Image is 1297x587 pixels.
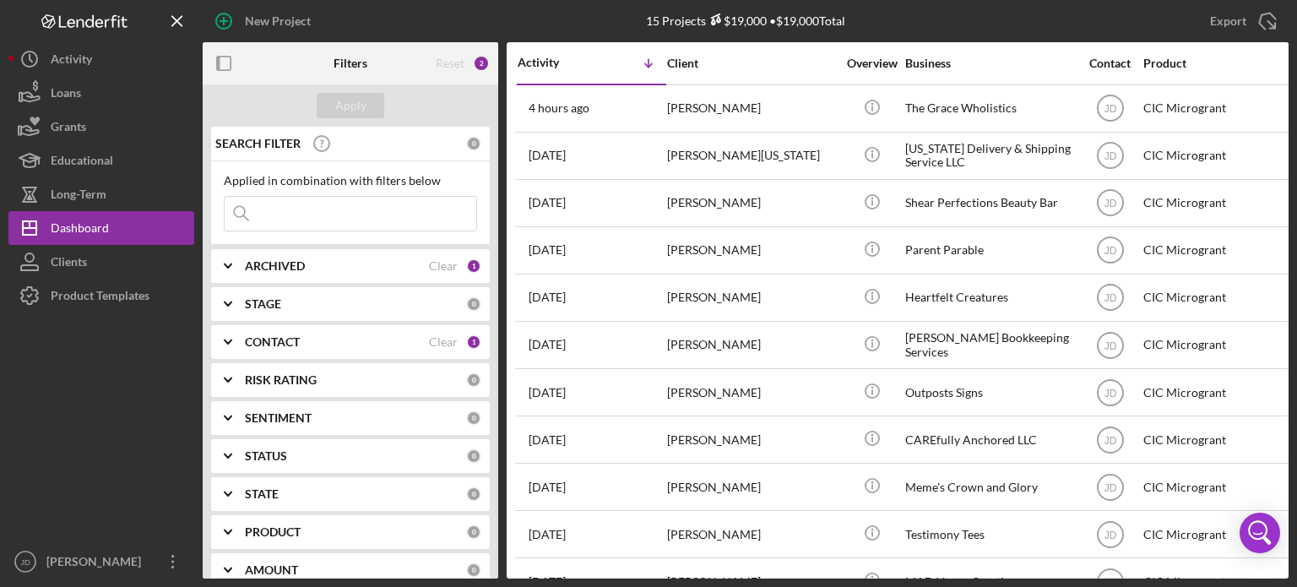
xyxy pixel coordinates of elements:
b: STATUS [245,449,287,463]
div: 0 [466,486,481,502]
button: Product Templates [8,279,194,313]
div: [PERSON_NAME] [667,465,836,509]
text: JD [1104,150,1116,162]
text: JD [1104,245,1116,257]
div: 0 [466,410,481,426]
div: 0 [466,136,481,151]
text: JD [1104,529,1116,541]
div: [PERSON_NAME] [667,417,836,462]
text: JD [1104,292,1116,304]
div: [PERSON_NAME] [42,545,152,583]
div: 15 Projects • $19,000 Total [646,14,845,28]
time: 2025-10-14 15:23 [529,101,589,115]
div: [PERSON_NAME] [667,181,836,226]
b: SEARCH FILTER [215,137,301,150]
div: Business [905,57,1074,70]
div: 0 [466,372,481,388]
time: 2025-09-25 19:21 [529,433,566,447]
div: Reset [436,57,464,70]
div: Activity [51,42,92,80]
div: Shear Perfections Beauty Bar [905,181,1074,226]
text: JD [20,557,30,567]
text: JD [1104,481,1116,493]
button: New Project [203,4,328,38]
div: Applied in combination with filters below [224,174,477,188]
div: CAREfully Anchored LLC [905,417,1074,462]
b: Filters [334,57,367,70]
b: SENTIMENT [245,411,312,425]
div: 0 [466,296,481,312]
div: 1 [466,258,481,274]
div: Loans [51,76,81,114]
text: JD [1104,387,1116,399]
div: [US_STATE] Delivery & Shipping Service LLC [905,133,1074,178]
b: AMOUNT [245,563,298,577]
div: [PERSON_NAME] [667,370,836,415]
text: JD [1104,198,1116,209]
div: Heartfelt Creatures [905,275,1074,320]
time: 2025-09-04 20:44 [529,528,566,541]
text: JD [1104,340,1116,351]
time: 2025-10-02 01:21 [529,243,566,257]
div: [PERSON_NAME] [667,228,836,273]
time: 2025-09-25 19:31 [529,386,566,399]
div: Grants [51,110,86,148]
button: Loans [8,76,194,110]
text: JD [1104,434,1116,446]
b: RISK RATING [245,373,317,387]
time: 2025-10-06 20:45 [529,196,566,209]
div: Parent Parable [905,228,1074,273]
button: Dashboard [8,211,194,245]
div: 0 [466,524,481,540]
div: Activity [518,56,592,69]
div: The Grace Wholistics [905,86,1074,131]
text: JD [1104,103,1116,115]
b: STAGE [245,297,281,311]
div: [PERSON_NAME] Bookkeeping Services [905,323,1074,367]
div: Outposts Signs [905,370,1074,415]
div: Product Templates [51,279,149,317]
div: Testimony Tees [905,512,1074,557]
button: Clients [8,245,194,279]
div: 2 [473,55,490,72]
b: PRODUCT [245,525,301,539]
div: Client [667,57,836,70]
time: 2025-09-26 19:21 [529,338,566,351]
div: [PERSON_NAME] [667,323,836,367]
div: 0 [466,563,481,578]
time: 2025-09-29 23:13 [529,291,566,304]
button: Export [1193,4,1289,38]
div: Dashboard [51,211,109,249]
button: Long-Term [8,177,194,211]
div: Educational [51,144,113,182]
button: JD[PERSON_NAME] [8,545,194,579]
button: Activity [8,42,194,76]
div: Clear [429,259,458,273]
div: Long-Term [51,177,106,215]
div: 1 [466,334,481,350]
button: Apply [317,93,384,118]
div: [PERSON_NAME] [667,86,836,131]
time: 2025-10-08 17:25 [529,149,566,162]
div: 0 [466,448,481,464]
button: Grants [8,110,194,144]
button: Educational [8,144,194,177]
div: Apply [335,93,366,118]
b: CONTACT [245,335,300,349]
div: Meme's Crown and Glory [905,465,1074,509]
div: Overview [840,57,904,70]
b: STATE [245,487,279,501]
div: New Project [245,4,311,38]
div: Clear [429,335,458,349]
div: [PERSON_NAME][US_STATE] [667,133,836,178]
div: [PERSON_NAME] [667,275,836,320]
div: Contact [1078,57,1142,70]
div: Export [1210,4,1246,38]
